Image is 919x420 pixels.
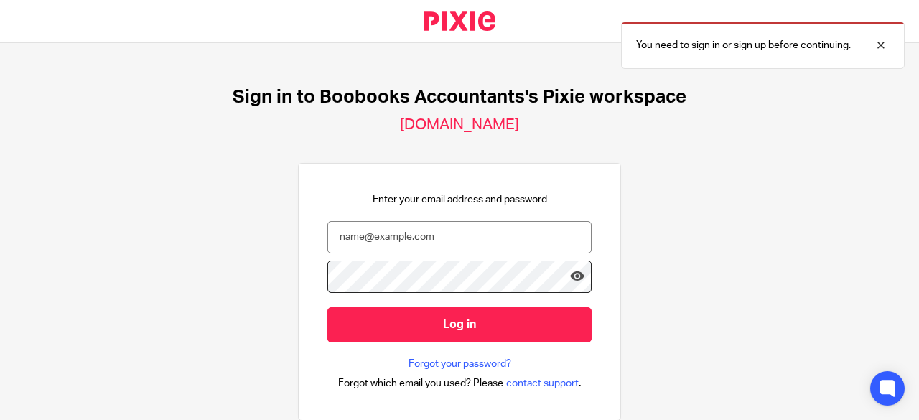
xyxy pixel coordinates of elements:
[327,221,592,253] input: name@example.com
[636,38,851,52] p: You need to sign in or sign up before continuing.
[373,192,547,207] p: Enter your email address and password
[338,376,503,391] span: Forgot which email you used? Please
[338,375,582,391] div: .
[327,307,592,342] input: Log in
[233,86,686,108] h1: Sign in to Boobooks Accountants's Pixie workspace
[409,357,511,371] a: Forgot your password?
[400,116,519,134] h2: [DOMAIN_NAME]
[506,376,579,391] span: contact support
